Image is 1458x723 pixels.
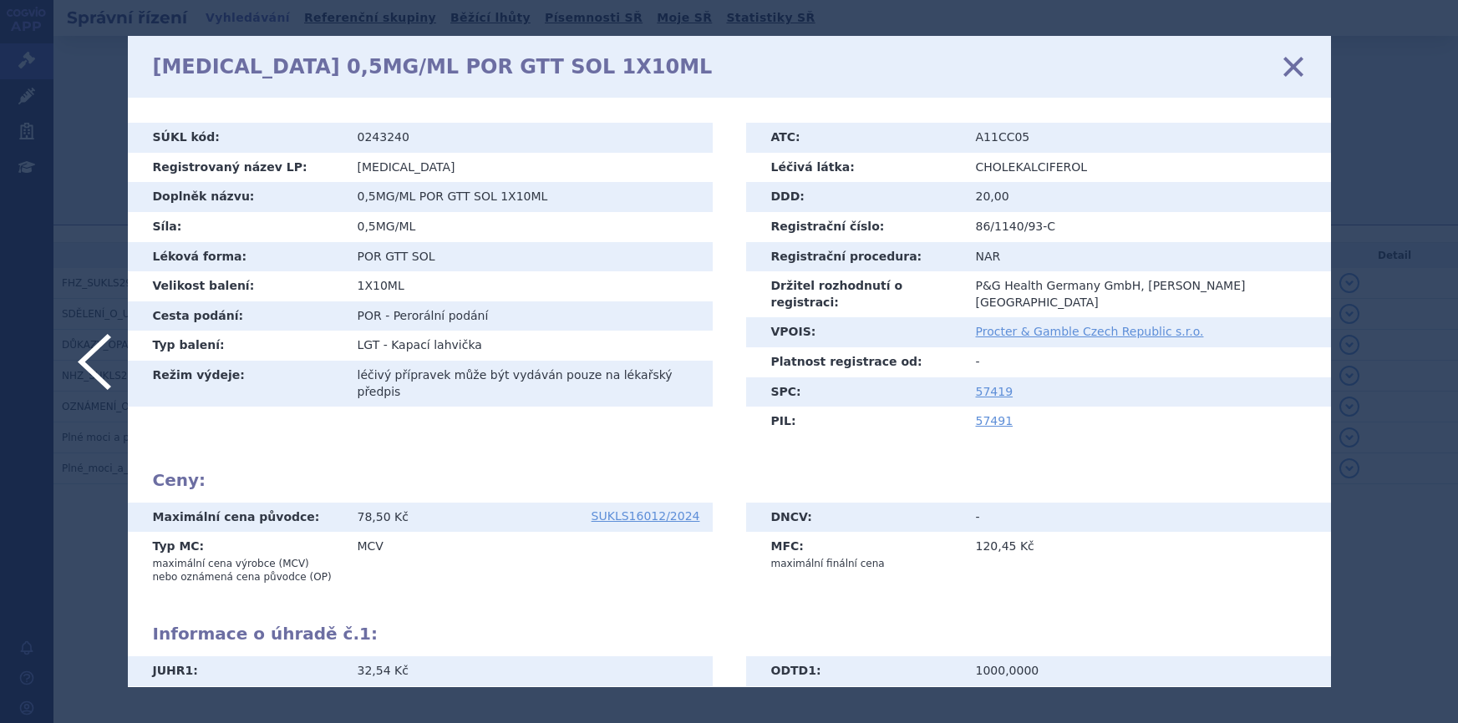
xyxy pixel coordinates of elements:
[345,123,713,153] td: 0243240
[391,338,482,351] span: Kapací lahvička
[746,503,963,533] th: DNCV:
[128,656,345,686] th: JUHR :
[128,686,345,716] th: UHR :
[185,664,194,677] span: 1
[153,470,1306,490] h2: Ceny:
[808,664,816,677] span: 1
[128,301,345,331] th: Cesta podání:
[976,414,1013,427] a: 57491
[345,361,713,407] td: léčivý přípravek může být vydáván pouze na lékařský předpis
[976,385,1013,398] a: 57419
[359,624,371,644] span: 1
[746,656,963,686] th: ODTD :
[153,557,333,584] p: maximální cena výrobce (MCV) nebo oznámená cena původce (OP)
[345,242,713,272] td: POR GTT SOL
[128,242,345,272] th: Léková forma:
[746,407,963,437] th: PIL:
[592,510,700,522] a: SUKLS16012/2024
[746,317,963,347] th: VPOIS:
[746,532,963,577] th: MFC:
[385,309,389,322] span: -
[345,532,713,590] td: MCV
[746,686,963,716] th: ODTDBAL :
[963,532,1331,577] td: 120,45 Kč
[394,309,489,322] span: Perorální podání
[963,182,1331,212] td: 20,00
[345,656,713,686] td: 32,54 Kč
[384,338,388,351] span: -
[746,212,963,242] th: Registrační číslo:
[345,182,713,212] td: 0,5MG/ML POR GTT SOL 1X10ML
[128,361,345,407] th: Režim výdeje:
[746,182,963,212] th: DDD:
[345,153,713,183] td: [MEDICAL_DATA]
[1281,54,1306,79] a: zavřít
[746,123,963,153] th: ATC:
[358,510,409,523] span: 78,50 Kč
[963,656,1331,686] td: 1000,0000
[358,338,380,351] span: LGT
[128,331,345,361] th: Typ balení:
[963,271,1331,317] td: P&G Health Germany GmbH, [PERSON_NAME][GEOGRAPHIC_DATA]
[771,557,951,570] p: maximální finální cena
[746,347,963,377] th: Platnost registrace od:
[976,325,1204,338] a: Procter & Gamble Czech Republic s.r.o.
[963,212,1331,242] td: 86/1140/93-C
[746,271,963,317] th: Držitel rozhodnutí o registraci:
[345,212,713,242] td: 0,5MG/ML
[963,242,1331,272] td: NAR
[153,55,713,79] h1: [MEDICAL_DATA] 0,5MG/ML POR GTT SOL 1X10ML
[345,271,713,301] td: 1X10ML
[963,503,1331,533] td: -
[153,624,1306,644] h2: Informace o úhradě č. :
[963,347,1331,377] td: -
[128,212,345,242] th: Síla:
[128,153,345,183] th: Registrovaný název LP:
[358,309,382,322] span: POR
[746,153,963,183] th: Léčivá látka:
[746,242,963,272] th: Registrační procedura:
[128,182,345,212] th: Doplněk názvu:
[746,377,963,407] th: SPC:
[963,686,1331,716] td: 200,0000
[128,123,345,153] th: SÚKL kód:
[128,503,345,533] th: Maximální cena původce:
[963,153,1331,183] td: CHOLEKALCIFEROL
[963,123,1331,153] td: A11CC05
[128,532,345,590] th: Typ MC:
[128,271,345,301] th: Velikost balení:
